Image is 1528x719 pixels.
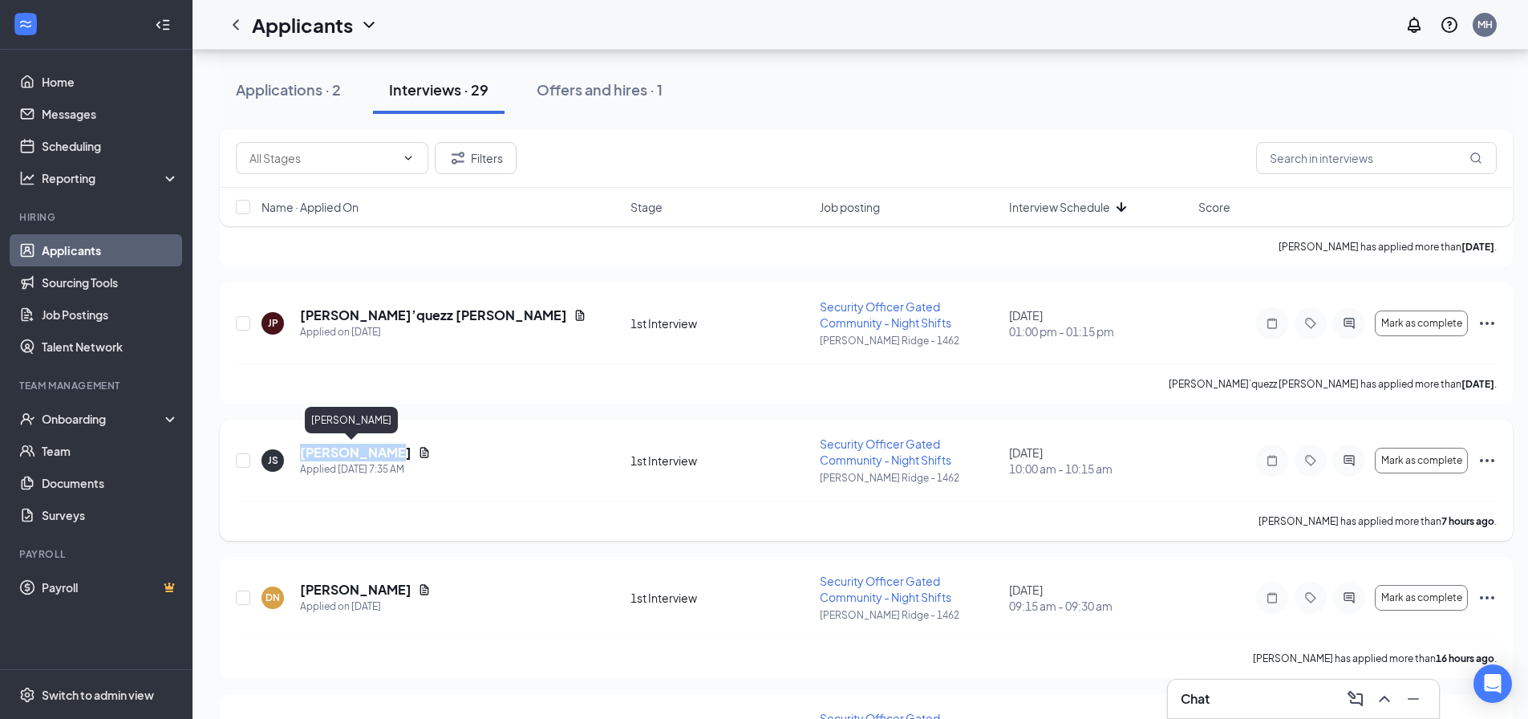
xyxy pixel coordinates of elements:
p: [PERSON_NAME] has applied more than . [1279,240,1497,254]
h3: Chat [1181,690,1210,708]
svg: Filter [448,148,468,168]
svg: ChevronDown [359,15,379,35]
div: [DATE] [1009,582,1189,614]
svg: Ellipses [1477,451,1497,470]
a: Job Postings [42,299,179,331]
svg: ActiveChat [1340,454,1359,467]
div: JP [268,316,278,330]
div: Switch to admin view [42,687,154,703]
svg: Ellipses [1477,588,1497,607]
svg: Document [574,309,586,322]
svg: Notifications [1404,15,1424,35]
svg: Note [1263,591,1282,604]
svg: QuestionInfo [1440,15,1459,35]
div: 1st Interview [630,315,810,331]
button: Minimize [1400,686,1426,712]
b: [DATE] [1461,241,1494,253]
a: PayrollCrown [42,571,179,603]
p: [PERSON_NAME] Ridge - 1462 [820,608,999,622]
div: 1st Interview [630,590,810,606]
div: Open Intercom Messenger [1473,664,1512,703]
svg: ActiveChat [1340,591,1359,604]
div: JS [268,453,278,467]
button: ChevronUp [1372,686,1397,712]
input: All Stages [249,149,395,167]
svg: Tag [1301,454,1320,467]
svg: Ellipses [1477,314,1497,333]
svg: Tag [1301,317,1320,330]
svg: Analysis [19,170,35,186]
div: Hiring [19,210,176,224]
span: Job posting [820,199,880,215]
a: Surveys [42,499,179,531]
button: Mark as complete [1375,448,1468,473]
button: Filter Filters [435,142,517,174]
button: Mark as complete [1375,585,1468,611]
div: Team Management [19,379,176,392]
span: Name · Applied On [261,199,359,215]
a: Scheduling [42,130,179,162]
span: Security Officer Gated Community - Night Shifts [820,299,951,330]
div: Applied on [DATE] [300,324,586,340]
svg: ChevronDown [402,152,415,165]
div: Applied on [DATE] [300,599,431,615]
div: [DATE] [1009,445,1189,477]
svg: Minimize [1404,689,1423,709]
span: Security Officer Gated Community - Night Shifts [820,574,951,604]
svg: MagnifyingGlass [1469,152,1482,165]
svg: UserCheck [19,411,35,427]
span: 01:00 pm - 01:15 pm [1009,323,1189,339]
button: Mark as complete [1375,311,1468,336]
div: MH [1477,18,1493,31]
span: 10:00 am - 10:15 am [1009,461,1189,477]
h5: [PERSON_NAME]’quezz [PERSON_NAME] [300,307,567,324]
svg: Document [418,583,431,596]
svg: ActiveChat [1340,317,1359,330]
div: Reporting [42,170,180,186]
span: Score [1198,199,1230,215]
div: [DATE] [1009,307,1189,339]
svg: Note [1263,454,1282,467]
svg: Tag [1301,591,1320,604]
svg: ComposeMessage [1346,689,1365,709]
svg: Document [418,446,431,459]
a: Team [42,435,179,467]
a: Talent Network [42,331,179,363]
span: Interview Schedule [1009,199,1110,215]
div: Payroll [19,547,176,561]
svg: ChevronLeft [226,15,245,35]
p: [PERSON_NAME] Ridge - 1462 [820,471,999,485]
svg: ChevronUp [1375,689,1394,709]
b: 16 hours ago [1436,652,1494,664]
a: Messages [42,98,179,130]
span: 09:15 am - 09:30 am [1009,598,1189,614]
div: 1st Interview [630,453,810,469]
svg: ArrowDown [1112,197,1131,217]
b: [DATE] [1461,378,1494,390]
div: [PERSON_NAME] [305,407,398,433]
a: Applicants [42,234,179,266]
p: [PERSON_NAME] has applied more than . [1258,514,1497,528]
span: Mark as complete [1381,455,1462,466]
div: DN [265,591,280,604]
a: Home [42,66,179,98]
div: Applied [DATE] 7:35 AM [300,461,431,477]
div: Offers and hires · 1 [537,79,663,100]
b: 7 hours ago [1441,515,1494,527]
a: Documents [42,467,179,499]
span: Mark as complete [1381,318,1462,329]
div: Onboarding [42,411,165,427]
a: Sourcing Tools [42,266,179,299]
span: Mark as complete [1381,592,1462,603]
button: ComposeMessage [1343,686,1368,712]
svg: Collapse [155,17,171,33]
span: Stage [630,199,663,215]
div: Applications · 2 [236,79,341,100]
h1: Applicants [252,11,353,39]
p: [PERSON_NAME]’quezz [PERSON_NAME] has applied more than . [1169,377,1497,391]
h5: [PERSON_NAME] [300,444,411,461]
input: Search in interviews [1256,142,1497,174]
svg: Settings [19,687,35,703]
p: [PERSON_NAME] has applied more than . [1253,652,1497,665]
